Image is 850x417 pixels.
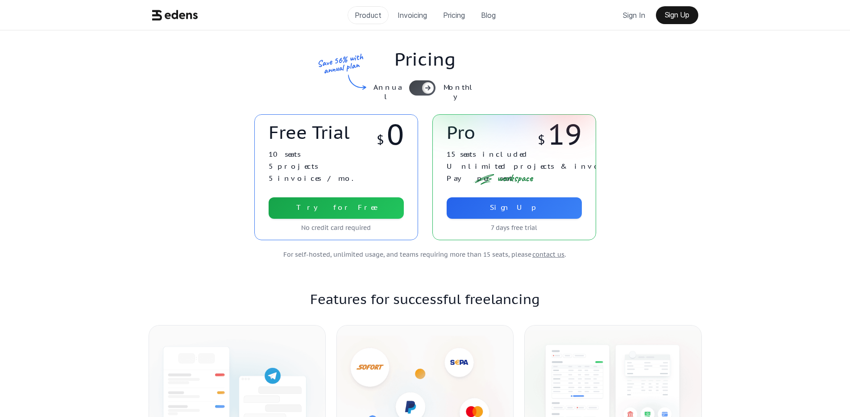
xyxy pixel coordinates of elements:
[497,174,533,182] p: workspace
[447,224,582,232] p: 7 days free trial
[616,6,652,24] a: Sign In
[436,6,472,24] a: Pricing
[269,224,404,232] p: No credit card required
[474,6,503,24] a: Blog
[532,251,566,259] p: .
[377,132,384,147] p: $
[447,150,528,158] p: 15 seats included
[443,8,465,22] p: Pricing
[348,6,389,24] a: Product
[387,121,404,147] p: 0
[394,48,456,70] p: Pricing
[269,150,300,158] p: 10 seats
[371,83,404,101] p: Annual
[447,197,582,219] a: Sign Up
[269,162,318,171] p: 5 projects
[447,162,618,171] p: Unlimited projects & invoices
[390,6,434,24] a: Invoicing
[398,8,427,22] p: Invoicing
[447,121,475,143] p: Pro
[447,174,512,183] p: Pay per seat
[532,250,564,259] span: contact us
[490,203,538,212] p: Sign Up
[149,291,702,307] p: Features for successful freelancing
[355,8,381,22] p: Product
[269,197,404,219] a: Try for Free
[531,251,567,259] a: contact us.
[296,203,376,212] p: Try for Free
[623,8,645,22] p: Sign In
[656,6,698,24] a: Sign Up
[269,174,354,183] p: 5 invoices / mo.
[441,83,479,101] p: Monthly
[269,121,349,143] p: Free Trial
[308,51,373,77] p: Save 56% with annual plan
[283,251,531,259] p: For self-hosted, unlimited usage, and teams requiring more than 15 seats, please
[665,11,689,19] p: Sign Up
[481,8,496,22] p: Blog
